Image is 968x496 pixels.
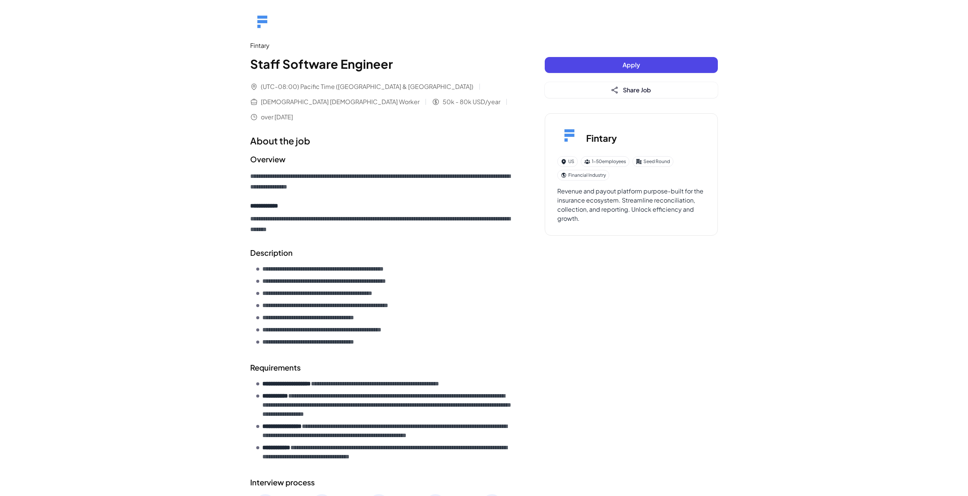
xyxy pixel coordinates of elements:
[632,156,673,167] div: Seed Round
[261,113,293,122] span: over [DATE]
[261,82,473,91] span: (UTC-08:00) Pacific Time ([GEOGRAPHIC_DATA] & [GEOGRAPHIC_DATA])
[250,247,514,258] h2: Description
[545,82,718,98] button: Share Job
[581,156,629,167] div: 1-50 employees
[250,477,514,488] h2: Interview process
[623,86,651,94] span: Share Job
[557,126,582,150] img: Fi
[623,61,640,69] span: Apply
[250,12,274,36] img: Fi
[250,362,514,373] h2: Requirements
[443,97,500,106] span: 50k - 80k USD/year
[250,154,514,165] h2: Overview
[586,131,617,145] h3: Fintary
[261,97,419,106] span: [DEMOGRAPHIC_DATA] [DEMOGRAPHIC_DATA] Worker
[557,187,705,223] div: Revenue and payout platform purpose-built for the insurance ecosystem. Streamline reconciliation,...
[250,55,514,73] h1: Staff Software Engineer
[557,156,578,167] div: US
[250,134,514,147] h1: About the job
[250,41,514,50] div: Fintary
[545,57,718,73] button: Apply
[557,170,609,181] div: Financial Industry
